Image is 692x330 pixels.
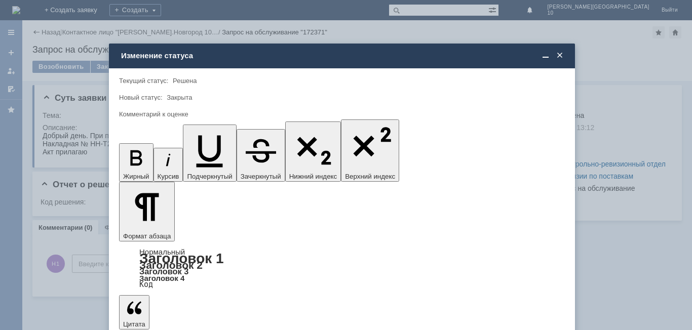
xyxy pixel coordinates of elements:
a: Заголовок 2 [139,259,203,271]
span: Закрыта [167,94,192,101]
label: Текущий статус: [119,77,168,85]
button: Курсив [153,148,183,182]
span: Курсив [158,173,179,180]
button: Верхний индекс [341,119,399,182]
span: Формат абзаца [123,232,171,240]
span: Подчеркнутый [187,173,232,180]
span: Зачеркнутый [241,173,281,180]
span: Свернуть (Ctrl + M) [541,51,551,60]
button: Цитата [119,295,149,329]
button: Формат абзаца [119,182,175,241]
a: Заголовок 4 [139,274,184,282]
a: Код [139,280,153,289]
button: Подчеркнутый [183,125,236,182]
button: Жирный [119,143,153,182]
div: Изменение статуса [121,51,565,60]
span: Верхний индекс [345,173,395,180]
span: Решена [173,77,197,85]
div: Комментарий к оценке [119,111,563,117]
button: Нижний индекс [285,121,341,182]
a: Заголовок 3 [139,267,188,276]
label: Новый статус: [119,94,163,101]
span: Закрыть [555,51,565,60]
div: Формат абзаца [119,249,565,288]
span: Жирный [123,173,149,180]
span: Цитата [123,320,145,328]
a: Заголовок 1 [139,251,224,266]
button: Зачеркнутый [237,129,285,182]
a: Нормальный [139,247,185,256]
span: Нижний индекс [289,173,337,180]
